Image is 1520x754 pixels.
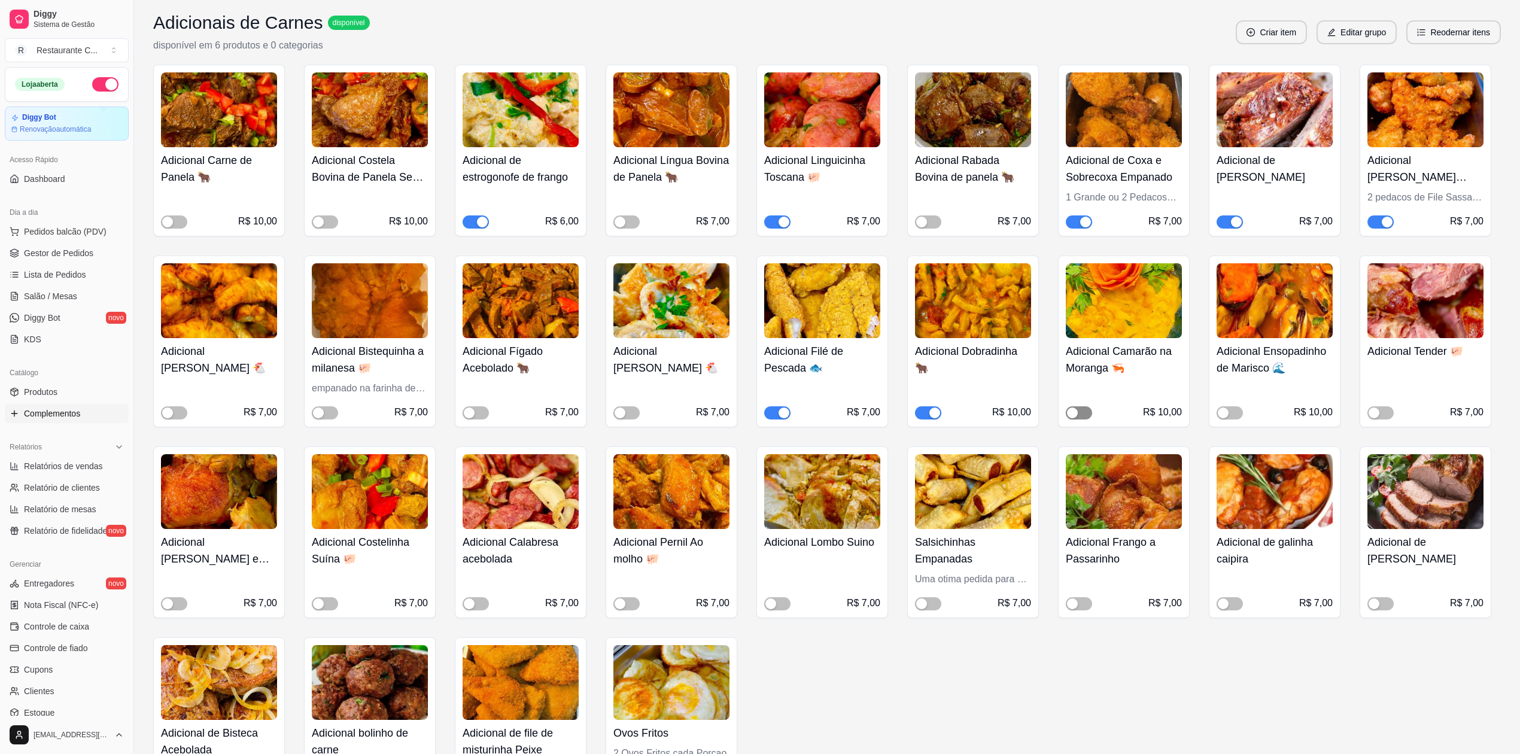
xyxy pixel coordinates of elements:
h4: Adicional de estrogonofe de frango [463,152,579,186]
img: product-image [1367,263,1483,338]
a: Estoque [5,703,129,722]
span: Produtos [24,386,57,398]
h4: Adicional Rabada Bovina de panela 🐂 [915,152,1031,186]
h4: Adicional de galinha caipira [1217,534,1333,567]
span: Entregadores [24,577,74,589]
img: product-image [915,454,1031,529]
a: Entregadoresnovo [5,574,129,593]
button: ordered-listReodernar itens [1406,20,1501,44]
span: Controle de caixa [24,621,89,633]
p: disponível em 6 produtos e 0 categorias [153,38,370,53]
div: R$ 7,00 [1450,214,1483,229]
div: Uma otima pedida para o pessoal que ama cachorro quente, Vem 3 [915,572,1031,586]
img: product-image [764,72,880,147]
article: Renovação automática [20,124,91,134]
a: Relatório de fidelidadenovo [5,521,129,540]
div: R$ 7,00 [1148,596,1182,610]
a: Complementos [5,404,129,423]
h4: Salsichinhas Empanadas [915,534,1031,567]
span: Relatório de clientes [24,482,100,494]
div: R$ 10,00 [1143,405,1182,419]
img: product-image [1367,454,1483,529]
div: R$ 10,00 [238,214,277,229]
img: product-image [764,454,880,529]
span: Diggy Bot [24,312,60,324]
div: Catálogo [5,363,129,382]
div: R$ 7,00 [244,596,277,610]
span: Estoque [24,707,54,719]
h4: Adicional Filé de Pescada 🐟 [764,343,880,376]
div: R$ 7,00 [696,405,729,419]
span: disponível [330,18,367,28]
span: Salão / Mesas [24,290,77,302]
div: 1 Grande ou 2 Pedacos pequenos empanado na farinha Panko [1066,190,1182,205]
span: Complementos [24,408,80,419]
span: Controle de fiado [24,642,88,654]
img: product-image [463,454,579,529]
img: product-image [764,263,880,338]
span: Clientes [24,685,54,697]
div: Gerenciar [5,555,129,574]
span: [EMAIL_ADDRESS][DOMAIN_NAME] [34,730,110,740]
div: R$ 7,00 [394,596,428,610]
h4: Adicional Lombo Suino [764,534,880,551]
div: R$ 7,00 [394,405,428,419]
span: Relatório de mesas [24,503,96,515]
img: product-image [312,72,428,147]
span: Diggy [34,9,124,20]
h4: Adicional Carne de Panela 🐂 [161,152,277,186]
span: Gestor de Pedidos [24,247,93,259]
img: product-image [613,645,729,720]
div: Loja aberta [15,78,65,91]
span: Sistema de Gestão [34,20,124,29]
h4: Adicional [PERSON_NAME] crocante [1367,152,1483,186]
div: R$ 10,00 [389,214,428,229]
h4: Adicional Pernil Ao molho 🐖 [613,534,729,567]
div: R$ 7,00 [998,596,1031,610]
div: R$ 7,00 [998,214,1031,229]
span: Nota Fiscal (NFC-e) [24,599,98,611]
span: ordered-list [1417,28,1425,37]
a: Dashboard [5,169,129,188]
h4: Adicional [PERSON_NAME] 🐔 [613,343,729,376]
h4: Adicional Ensopadinho de Marisco 🌊 [1217,343,1333,376]
h4: Adicional Fígado Acebolado 🐂 [463,343,579,376]
button: Select a team [5,38,129,62]
div: R$ 7,00 [244,405,277,419]
img: product-image [1217,454,1333,529]
a: Produtos [5,382,129,402]
img: product-image [312,263,428,338]
img: product-image [463,645,579,720]
img: product-image [161,72,277,147]
h4: Adicional de [PERSON_NAME] [1367,534,1483,567]
h4: Adicional Língua Bovina de Panela 🐂 [613,152,729,186]
h4: Adicional Linguicinha Toscana 🐖 [764,152,880,186]
a: Clientes [5,682,129,701]
img: product-image [1217,72,1333,147]
span: Relatórios de vendas [24,460,103,472]
span: KDS [24,333,41,345]
div: R$ 7,00 [545,405,579,419]
div: R$ 7,00 [847,405,880,419]
a: Gestor de Pedidos [5,244,129,263]
h4: Adicional Camarão na Moranga 🦐 [1066,343,1182,376]
div: Restaurante C ... [37,44,98,56]
h4: Adicional Costela Bovina de Panela Sem osso 🐂 [312,152,428,186]
div: R$ 7,00 [696,214,729,229]
a: Controle de fiado [5,639,129,658]
span: Relatório de fidelidade [24,525,107,537]
h4: Ovos Fritos [613,725,729,741]
div: Dia a dia [5,203,129,222]
div: R$ 7,00 [847,596,880,610]
button: [EMAIL_ADDRESS][DOMAIN_NAME] [5,720,129,749]
div: Acesso Rápido [5,150,129,169]
a: DiggySistema de Gestão [5,5,129,34]
div: R$ 7,00 [696,596,729,610]
h3: Adicionais de Carnes [153,12,323,34]
h4: Adicional de [PERSON_NAME] [1217,152,1333,186]
div: empanado na farinha de rosca [312,381,428,396]
h4: Adicional Frango a Passarinho [1066,534,1182,567]
h4: Adicional Costelinha Suína 🐖 [312,534,428,567]
h4: Adicional Bistequinha a milanesa 🐖 [312,343,428,376]
span: Dashboard [24,173,65,185]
